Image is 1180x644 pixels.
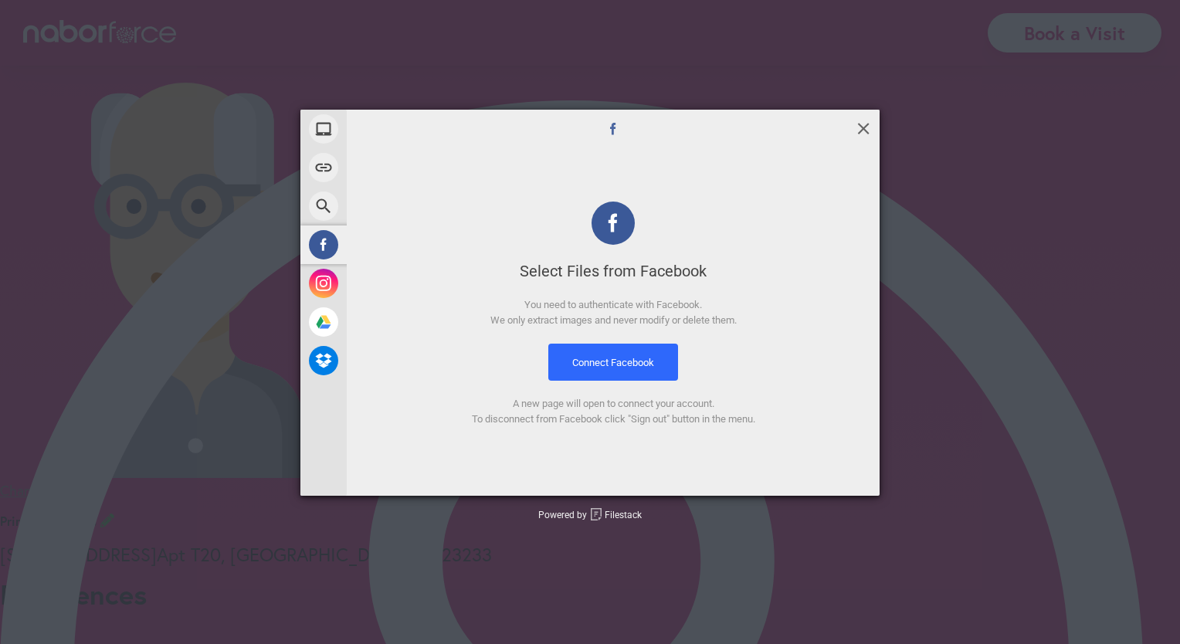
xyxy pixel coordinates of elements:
[538,508,642,522] div: Powered by Filestack
[300,341,486,380] div: Dropbox
[855,120,872,137] span: Click here or hit ESC to close picker
[347,412,880,427] div: To disconnect from Facebook click "Sign out" button in the menu.
[300,148,486,187] div: Link (URL)
[300,303,486,341] div: Google Drive
[347,313,880,328] div: We only extract images and never modify or delete them.
[605,120,622,137] span: Facebook
[300,264,486,303] div: Instagram
[347,260,880,282] div: Select Files from Facebook
[347,297,880,313] div: You need to authenticate with Facebook.
[300,225,486,264] div: Facebook
[300,110,486,148] div: My Device
[347,396,880,412] div: A new page will open to connect your account.
[548,344,678,381] button: Connect Facebook
[300,187,486,225] div: Web Search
